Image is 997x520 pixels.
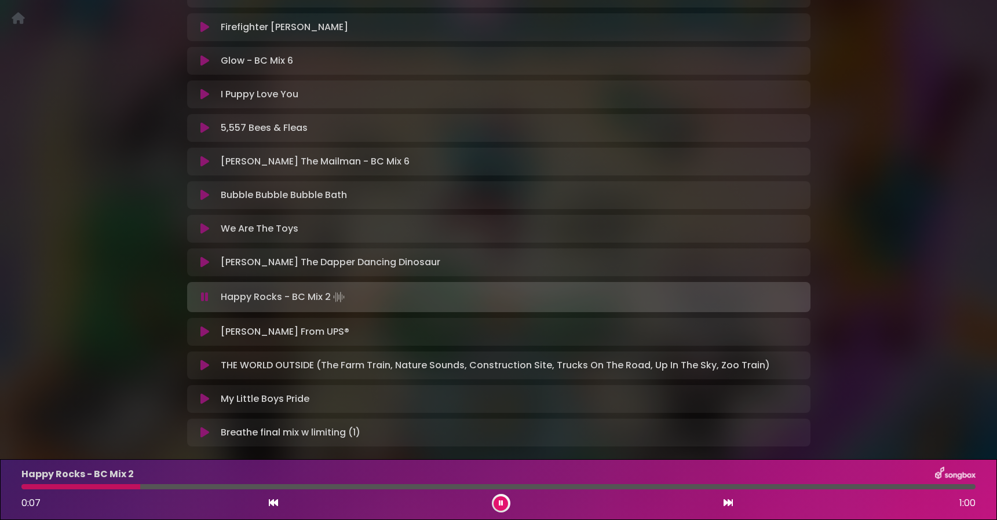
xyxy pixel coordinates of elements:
[221,358,770,372] p: THE WORLD OUTSIDE (The Farm Train, Nature Sounds, Construction Site, Trucks On The Road, Up In Th...
[221,255,440,269] p: [PERSON_NAME] The Dapper Dancing Dinosaur
[21,467,134,481] p: Happy Rocks - BC Mix 2
[935,467,976,482] img: songbox-logo-white.png
[221,54,293,68] p: Glow - BC Mix 6
[331,289,347,305] img: waveform4.gif
[221,289,347,305] p: Happy Rocks - BC Mix 2
[221,121,308,135] p: 5,557 Bees & Fleas
[221,155,410,169] p: [PERSON_NAME] The Mailman - BC Mix 6
[221,426,360,440] p: Breathe final mix w limiting (1)
[221,87,298,101] p: I Puppy Love You
[221,188,347,202] p: Bubble Bubble Bubble Bath
[221,222,298,236] p: We Are The Toys
[221,325,349,339] p: [PERSON_NAME] From UPS®
[221,20,348,34] p: Firefighter [PERSON_NAME]
[221,392,309,406] p: My Little Boys Pride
